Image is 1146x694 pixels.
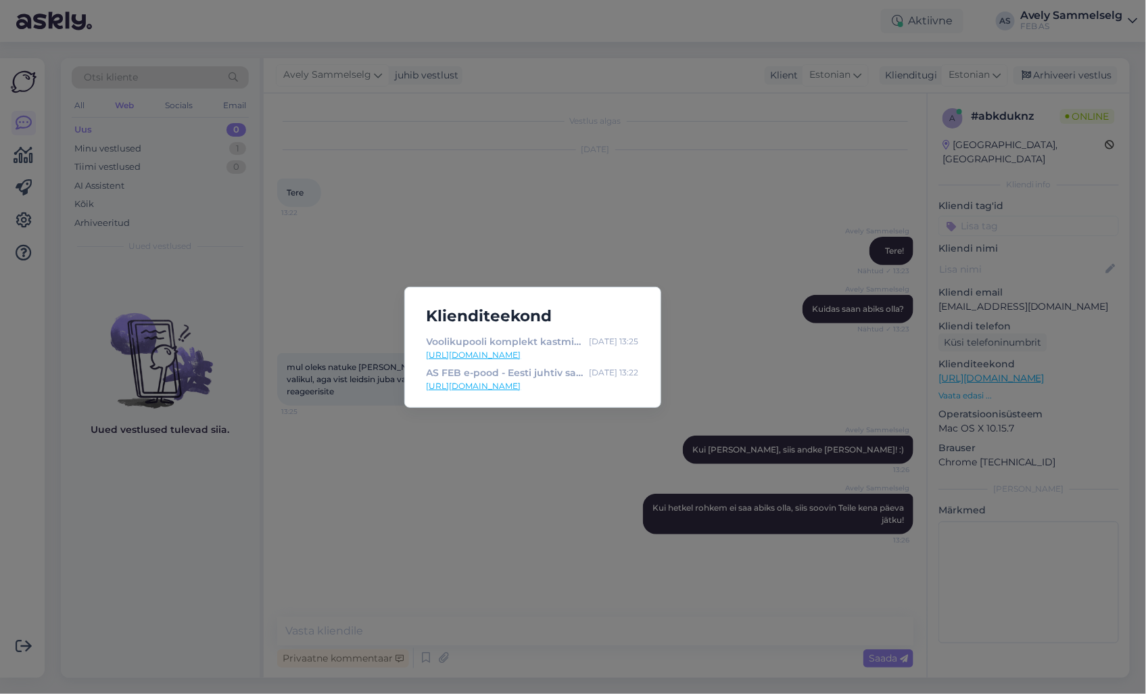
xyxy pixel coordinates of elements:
[427,349,639,361] a: [URL][DOMAIN_NAME]
[590,334,639,349] div: [DATE] 13:25
[590,365,639,380] div: [DATE] 13:22
[416,304,650,329] h5: Klienditeekond
[427,380,639,392] a: [URL][DOMAIN_NAME]
[427,365,584,380] div: AS FEB e-pood - Eesti juhtiv sanitaartehnika müüja!
[427,334,584,349] div: Voolikupooli komplekt kastmisvoolikule, seinal Roll-Up, automatic, 35m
